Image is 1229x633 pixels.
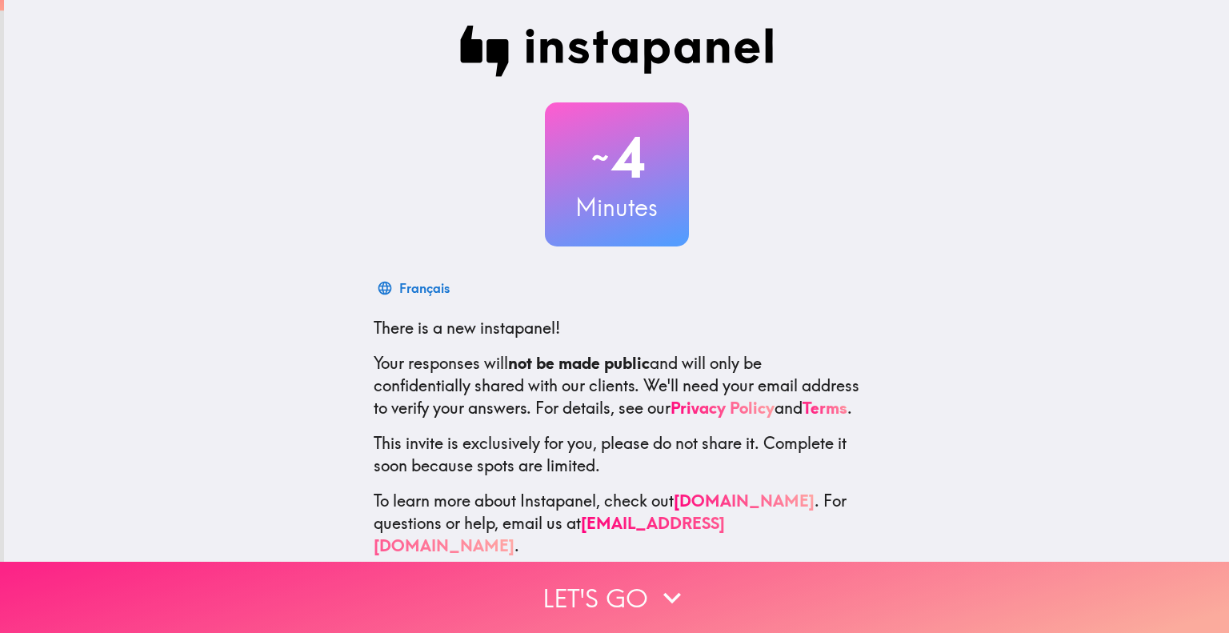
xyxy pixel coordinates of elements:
span: ~ [589,134,611,182]
span: There is a new instapanel! [374,318,560,338]
a: Terms [803,398,847,418]
h3: Minutes [545,190,689,224]
img: Instapanel [460,26,774,77]
b: not be made public [508,353,650,373]
p: Your responses will and will only be confidentially shared with our clients. We'll need your emai... [374,352,860,419]
h2: 4 [545,125,689,190]
a: Privacy Policy [671,398,775,418]
p: To learn more about Instapanel, check out . For questions or help, email us at . [374,490,860,557]
p: This invite is exclusively for you, please do not share it. Complete it soon because spots are li... [374,432,860,477]
a: [EMAIL_ADDRESS][DOMAIN_NAME] [374,513,725,555]
div: Français [399,277,450,299]
a: [DOMAIN_NAME] [674,491,815,511]
button: Français [374,272,456,304]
